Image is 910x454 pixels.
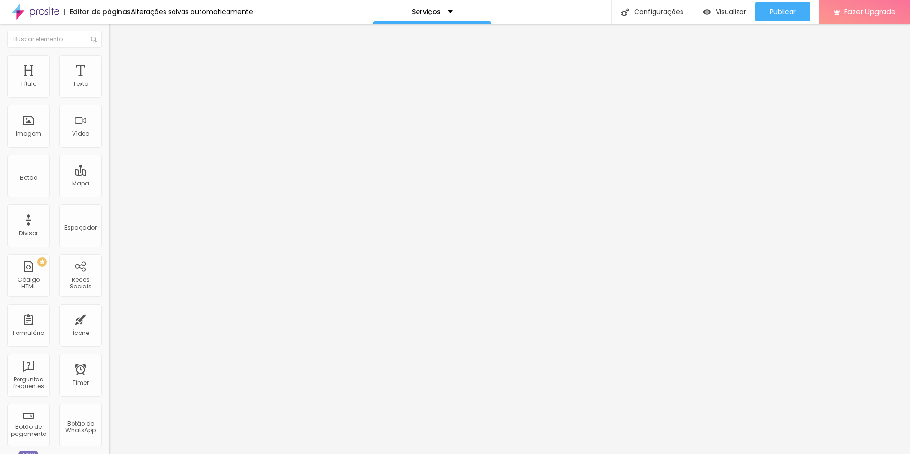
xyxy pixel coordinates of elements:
div: Botão [20,180,37,187]
div: Botão do WhatsApp [62,426,99,440]
div: Perguntas frequentes [9,376,47,390]
img: Icone [91,37,97,42]
div: Editor de páginas [64,9,131,15]
div: Código HTML [9,277,47,290]
span: Fazer Upgrade [844,8,896,16]
button: Publicar [755,2,810,21]
div: Espaçador [64,230,97,237]
p: Serviços [412,9,441,15]
div: Título [20,81,36,87]
div: Redes Sociais [62,277,99,290]
div: Formulário [13,330,44,336]
span: Publicar [770,8,796,16]
div: Divisor [19,230,38,237]
img: view-1.svg [703,8,711,16]
div: Imagem [16,130,41,137]
div: Mapa [72,180,89,187]
span: Visualizar [716,8,746,16]
div: Texto [73,81,88,87]
div: Vídeo [72,130,89,137]
iframe: Editor [109,24,910,454]
div: Ícone [73,330,89,336]
div: Alterações salvas automaticamente [131,9,253,15]
button: Visualizar [693,2,755,21]
input: Buscar elemento [7,31,102,48]
div: Timer [73,380,89,386]
div: Botão de pagamento [9,424,47,437]
img: Icone [621,8,629,16]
